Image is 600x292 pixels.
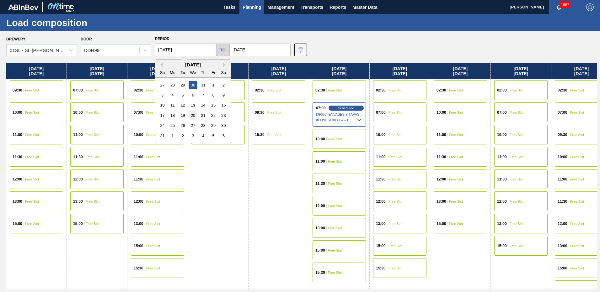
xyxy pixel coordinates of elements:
[146,155,160,159] span: Free Slot
[570,244,584,248] span: Free Slot
[189,132,197,140] div: Choose Wednesday, September 3rd, 2025
[179,68,187,77] div: Tu
[497,155,507,159] span: 11:00
[179,132,187,140] div: Choose Tuesday, September 2nd, 2025
[169,101,177,109] div: Choose Monday, August 11th, 2025
[134,155,143,159] span: 11:00
[199,91,207,99] div: Choose Thursday, August 7th, 2025
[158,91,167,99] div: Choose Sunday, August 3rd, 2025
[86,111,100,114] span: Free Slot
[219,81,228,89] div: Choose Saturday, August 2nd, 2025
[209,132,217,140] div: Choose Friday, September 5th, 2025
[199,81,207,89] div: Choose Thursday, July 31st, 2025
[376,200,386,203] span: 12:00
[437,88,446,92] span: 02:30
[179,111,187,120] div: Choose Tuesday, August 19th, 2025
[158,81,167,89] div: Choose Sunday, July 27th, 2025
[376,266,386,270] span: 15:30
[437,111,446,114] span: 10:00
[219,101,228,109] div: Choose Saturday, August 16th, 2025
[315,88,325,92] span: 02:30
[158,101,167,109] div: Choose Sunday, August 10th, 2025
[449,200,463,203] span: Free Slot
[558,222,567,226] span: 12:00
[209,101,217,109] div: Choose Friday, August 15th, 2025
[449,155,463,159] span: Free Slot
[13,88,22,92] span: 09:30
[219,121,228,130] div: Choose Saturday, August 30th, 2025
[437,133,446,137] span: 11:00
[510,200,524,203] span: Free Slot
[158,63,163,67] button: Previous Month
[157,80,228,141] div: month 2025-08
[222,3,236,11] span: Tasks
[449,88,463,92] span: Free Slot
[558,244,567,248] span: 13:00
[315,137,325,141] span: 10:00
[209,68,217,77] div: Fr
[388,222,403,226] span: Free Slot
[376,177,386,181] span: 11:30
[209,91,217,99] div: Choose Friday, August 8th, 2025
[558,266,567,270] span: 15:00
[73,200,83,203] span: 13:00
[549,3,569,12] button: Notifications
[267,3,294,11] span: Management
[437,155,446,159] span: 11:30
[220,48,226,52] h5: to
[497,244,507,248] span: 15:00
[255,133,265,137] span: 15:30
[328,137,342,141] span: Free Slot
[376,155,386,159] span: 11:00
[134,177,143,181] span: 11:30
[315,271,325,274] span: 15:30
[155,44,216,56] input: mm/dd/yyyy
[219,91,228,99] div: Choose Saturday, August 9th, 2025
[352,3,377,11] span: Master Data
[558,155,567,159] span: 10:00
[497,200,507,203] span: 12:00
[388,88,403,92] span: Free Slot
[437,177,446,181] span: 12:00
[570,200,584,203] span: Free Slot
[169,132,177,140] div: Choose Monday, September 1st, 2025
[316,116,363,124] span: # PO : 01SL0888642-19
[86,200,100,203] span: Free Slot
[570,111,584,114] span: Free Slot
[315,159,325,163] span: 11:00
[223,63,228,67] button: Next Month
[134,133,143,137] span: 10:00
[158,132,167,140] div: Choose Sunday, August 31st, 2025
[134,244,143,248] span: 15:00
[388,111,403,114] span: Free Slot
[209,121,217,130] div: Choose Friday, August 29th, 2025
[146,88,160,92] span: Free Slot
[73,88,83,92] span: 07:00
[309,63,369,79] div: [DATE] [DATE]
[146,244,160,248] span: Free Slot
[315,226,325,230] span: 13:00
[301,3,323,11] span: Transports
[449,133,463,137] span: Free Slot
[315,204,325,208] span: 12:00
[497,133,507,137] span: 10:00
[179,101,187,109] div: Choose Tuesday, August 12th, 2025
[510,133,524,137] span: Free Slot
[388,177,403,181] span: Free Slot
[67,63,127,79] div: [DATE] [DATE]
[449,222,463,226] span: Free Slot
[134,88,143,92] span: 02:30
[558,177,567,181] span: 11:00
[134,222,143,226] span: 13:00
[73,155,83,159] span: 11:30
[8,4,38,10] img: TNhmsLtSVTkK8tSr43FrP2fwEKptu5GPRR3wAAAABJRU5ErkJggg==
[189,111,197,120] div: Choose Wednesday, August 20th, 2025
[497,222,507,226] span: 13:00
[209,81,217,89] div: Choose Friday, August 1st, 2025
[328,271,342,274] span: Free Slot
[243,3,261,11] span: Planning
[370,63,430,79] div: [DATE] [DATE]
[25,177,39,181] span: Free Slot
[315,248,325,252] span: 15:00
[328,248,342,252] span: Free Slot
